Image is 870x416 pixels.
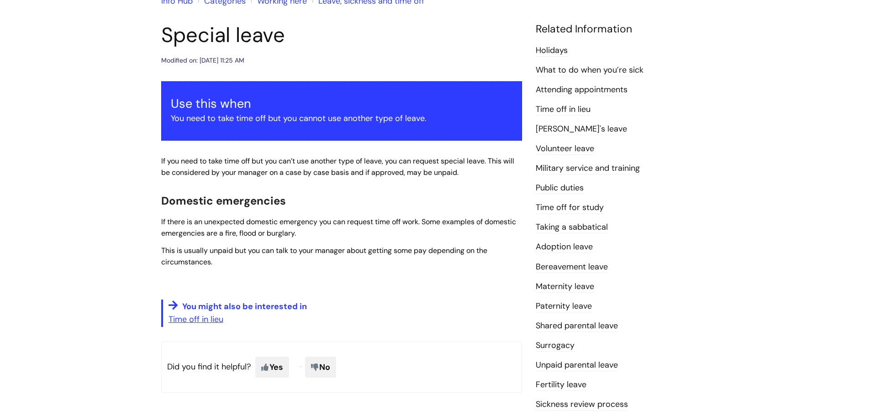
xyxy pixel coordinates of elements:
[171,96,512,111] h3: Use this when
[169,314,223,325] a: Time off in lieu
[305,357,336,378] span: No
[161,156,514,177] span: If you need to take time off but you can’t use another type of leave, you can request special lea...
[536,320,618,332] a: Shared parental leave
[536,340,575,352] a: Surrogacy
[536,241,593,253] a: Adoption leave
[536,399,628,411] a: Sickness review process
[536,261,608,273] a: Bereavement leave
[161,23,522,47] h1: Special leave
[536,163,640,174] a: Military service and training
[182,301,307,312] span: You might also be interested in
[161,194,286,208] span: Domestic emergencies
[255,357,289,378] span: Yes
[536,359,618,371] a: Unpaid parental leave
[536,84,627,96] a: Attending appointments
[161,55,244,66] div: Modified on: [DATE] 11:25 AM
[536,221,608,233] a: Taking a sabbatical
[536,143,594,155] a: Volunteer leave
[536,379,586,391] a: Fertility leave
[536,45,568,57] a: Holidays
[161,217,516,238] span: If there is an unexpected domestic emergency you can request time off work. Some examples of dome...
[536,300,592,312] a: Paternity leave
[536,182,584,194] a: Public duties
[536,281,594,293] a: Maternity leave
[536,104,591,116] a: Time off in lieu
[171,111,512,126] p: You need to take time off but you cannot use another type of leave.
[536,202,604,214] a: Time off for study
[161,246,487,267] span: This is usually unpaid but you can talk to your manager about getting some pay depending on the c...
[536,64,643,76] a: What to do when you’re sick
[161,342,522,393] p: Did you find it helpful?
[536,23,709,36] h4: Related Information
[536,123,627,135] a: [PERSON_NAME]'s leave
